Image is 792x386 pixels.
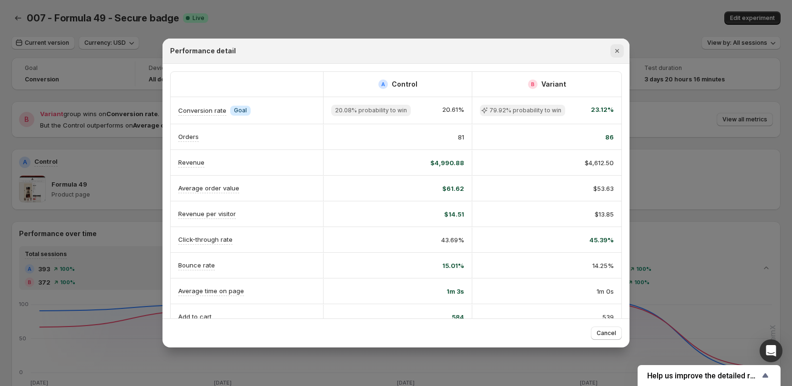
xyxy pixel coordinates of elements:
[178,183,239,193] p: Average order value
[178,235,233,244] p: Click-through rate
[178,312,212,321] p: Add to cart
[541,79,566,89] h2: Variant
[442,184,464,193] span: $61.62
[591,105,614,116] span: 23.12%
[444,209,464,219] span: $14.51
[447,287,464,296] span: 1m 3s
[597,329,616,337] span: Cancel
[591,327,622,340] button: Cancel
[458,132,464,142] span: 81
[178,209,236,218] p: Revenue per visitor
[597,287,614,296] span: 1m 0s
[531,81,535,87] h2: B
[178,260,215,270] p: Bounce rate
[592,261,614,270] span: 14.25%
[430,158,464,168] span: $4,990.88
[593,184,614,193] span: $53.63
[452,312,464,322] span: 584
[335,107,407,114] span: 20.08% probability to win
[647,371,760,380] span: Help us improve the detailed report for A/B campaigns
[589,235,614,245] span: 45.39%
[595,209,614,219] span: $13.85
[441,235,464,245] span: 43.69%
[602,312,614,322] span: 539
[647,370,771,381] button: Show survey - Help us improve the detailed report for A/B campaigns
[178,132,199,141] p: Orders
[610,44,624,58] button: Close
[234,107,247,114] span: Goal
[178,106,226,115] p: Conversion rate
[178,158,204,167] p: Revenue
[442,261,464,270] span: 15.01%
[585,158,614,168] span: $4,612.50
[605,132,614,142] span: 86
[489,107,561,114] span: 79.92% probability to win
[392,79,417,89] h2: Control
[442,105,464,116] span: 20.61%
[381,81,385,87] h2: A
[760,339,782,362] div: Open Intercom Messenger
[170,46,236,56] h2: Performance detail
[178,286,244,296] p: Average time on page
